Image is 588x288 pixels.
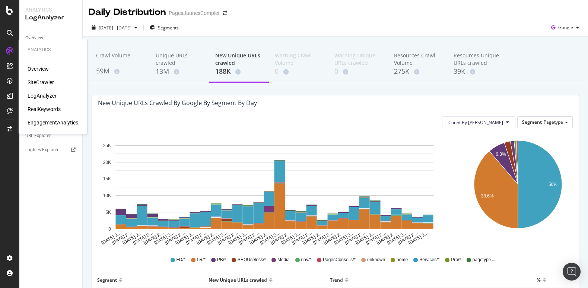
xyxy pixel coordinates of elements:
text: 0 [108,227,111,232]
div: LogAnalyzer [25,13,76,22]
text: 10K [103,193,111,198]
svg: A chart. [98,134,451,246]
div: URL Explorer [25,132,51,140]
div: New Unique URLs crawled [209,274,267,286]
a: Logfiles Explorer [25,146,77,154]
span: Services/* [419,257,439,263]
div: 59M [96,66,144,76]
a: LogAnalyzer [28,92,57,99]
span: SEOUseless/* [238,257,266,263]
span: home [397,257,408,263]
div: Analytics [25,6,76,13]
div: Resources Unique URLs crawled [454,52,501,67]
div: Unique URLs crawled [156,52,203,67]
span: Segments [158,25,179,31]
div: 275K [394,67,442,76]
a: Overview [25,34,77,42]
div: Crawl Volume [96,52,144,66]
a: Overview [28,65,49,73]
text: 6.3% [496,152,506,157]
text: 5K [105,210,111,215]
span: pagetype = [473,257,495,263]
text: 15K [103,177,111,182]
button: Google [548,22,582,34]
div: 0 [275,67,322,76]
div: Trend [330,274,343,286]
div: Warning Crawl Volume [275,52,322,67]
span: Segment [522,119,542,125]
span: Media [277,257,290,263]
div: Resources Crawl Volume [394,52,442,67]
div: New Unique URLs crawled [215,52,263,67]
div: % [537,274,541,286]
span: [DATE] - [DATE] [99,25,131,31]
div: 0 [334,67,382,76]
button: Count By [PERSON_NAME] [442,116,515,128]
div: PagesJaunesComplet [169,9,220,17]
a: SiteCrawler [28,79,54,86]
div: Overview [25,34,43,42]
text: 38.6% [481,193,493,199]
span: nav/* [301,257,311,263]
a: EngagementAnalytics [28,119,78,126]
button: [DATE] - [DATE] [89,22,140,34]
div: Daily Distribution [89,6,166,19]
div: Open Intercom Messenger [563,263,581,281]
span: Pagetype [544,119,563,125]
span: PagesConseils/* [323,257,356,263]
div: 13M [156,67,203,76]
span: Count By Day [448,119,503,126]
svg: A chart. [463,134,573,246]
button: Segments [147,22,182,34]
div: 188K [215,67,263,76]
text: 50% [549,182,557,187]
div: Logfiles Explorer [25,146,58,154]
a: URL Explorer [25,132,77,140]
a: RealKeywords [28,105,61,113]
span: Pro/* [451,257,461,263]
span: unknown [367,257,385,263]
text: 20K [103,160,111,165]
span: Google [558,24,573,31]
div: New Unique URLs crawled by google by Segment by Day [98,99,257,107]
div: Warning Unique URLs crawled [334,52,382,67]
div: 39K [454,67,501,76]
text: 25K [103,143,111,148]
div: arrow-right-arrow-left [223,10,227,16]
div: Segment [97,274,117,286]
div: Analytics [28,47,78,53]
